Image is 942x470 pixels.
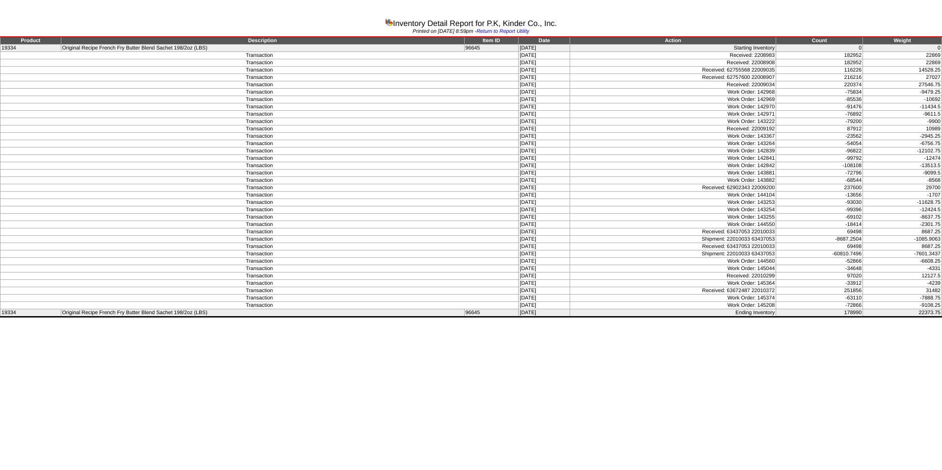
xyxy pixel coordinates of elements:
td: Work Order: 142841 [570,155,776,162]
td: Received: 22009192 [570,125,776,133]
td: -108108 [776,162,863,170]
td: -4331 [863,265,942,272]
td: Transaction [0,214,519,221]
td: -9479.25 [863,89,942,96]
td: Transaction [0,250,519,258]
td: Action [570,37,776,45]
td: -6756.75 [863,140,942,148]
td: Received: 22009034 [570,81,776,89]
td: Transaction [0,103,519,111]
td: -2945.25 [863,133,942,140]
td: Transaction [0,140,519,148]
td: Transaction [0,162,519,170]
td: [DATE] [519,140,570,148]
td: Transaction [0,52,519,59]
td: Received: 22010299 [570,272,776,280]
td: 14528.25 [863,67,942,74]
td: -75834 [776,89,863,96]
td: Transaction [0,89,519,96]
td: Received: 62755568 22009035 [570,67,776,74]
td: Transaction [0,111,519,118]
td: 10989 [863,125,942,133]
td: Received: 62757600 22008907 [570,74,776,81]
td: [DATE] [519,133,570,140]
td: Work Order: 143255 [570,214,776,221]
td: -85536 [776,96,863,103]
td: [DATE] [519,184,570,192]
td: [DATE] [519,192,570,199]
td: Transaction [0,148,519,155]
td: -93030 [776,199,863,206]
td: Work Order: 143264 [570,140,776,148]
td: [DATE] [519,59,570,67]
td: Work Order: 143367 [570,133,776,140]
td: Work Order: 145364 [570,280,776,287]
td: Work Order: 145374 [570,295,776,302]
td: Received: 63672487 22010372 [570,287,776,295]
td: -8637.75 [863,214,942,221]
td: Work Order: 143253 [570,199,776,206]
td: Weight [863,37,942,45]
td: 8687.25 [863,243,942,250]
td: Work Order: 143222 [570,118,776,125]
td: Received: 63437053 22010033 [570,228,776,236]
td: Count [776,37,863,45]
td: Product [0,37,61,45]
td: Work Order: 145044 [570,265,776,272]
td: Transaction [0,59,519,67]
td: 96645 [464,45,519,52]
td: Item ID [464,37,519,45]
td: -79200 [776,118,863,125]
td: [DATE] [519,118,570,125]
td: Work Order: 142969 [570,96,776,103]
td: -33912 [776,280,863,287]
td: Transaction [0,118,519,125]
td: -9108.25 [863,302,942,309]
td: 27546.75 [863,81,942,89]
td: [DATE] [519,295,570,302]
td: -60810.7496 [776,250,863,258]
td: -6608.25 [863,258,942,265]
td: -2301.75 [863,221,942,228]
td: 97020 [776,272,863,280]
td: Work Order: 144550 [570,221,776,228]
td: Transaction [0,206,519,214]
td: -4239 [863,280,942,287]
td: [DATE] [519,45,570,52]
td: [DATE] [519,206,570,214]
td: [DATE] [519,52,570,59]
td: 19334 [0,309,61,317]
td: Transaction [0,302,519,309]
td: 182952 [776,52,863,59]
td: Transaction [0,125,519,133]
td: -54054 [776,140,863,148]
td: -76892 [776,111,863,118]
td: 87912 [776,125,863,133]
td: -7888.75 [863,295,942,302]
td: Work Order: 142842 [570,162,776,170]
td: [DATE] [519,103,570,111]
td: Work Order: 142968 [570,89,776,96]
td: -12102.75 [863,148,942,155]
td: [DATE] [519,280,570,287]
td: Transaction [0,221,519,228]
td: -72866 [776,302,863,309]
td: Received: 22008908 [570,59,776,67]
td: Transaction [0,287,519,295]
td: Starting Inventory [570,45,776,52]
td: [DATE] [519,155,570,162]
td: [DATE] [519,89,570,96]
td: 22869 [863,59,942,67]
td: 237600 [776,184,863,192]
td: Transaction [0,67,519,74]
td: 8687.25 [863,228,942,236]
td: -68544 [776,177,863,184]
td: Transaction [0,184,519,192]
td: [DATE] [519,162,570,170]
td: -99396 [776,206,863,214]
img: graph.gif [385,18,393,26]
td: Ending Inventory [570,309,776,317]
td: Transaction [0,81,519,89]
td: -12474 [863,155,942,162]
td: 116226 [776,67,863,74]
